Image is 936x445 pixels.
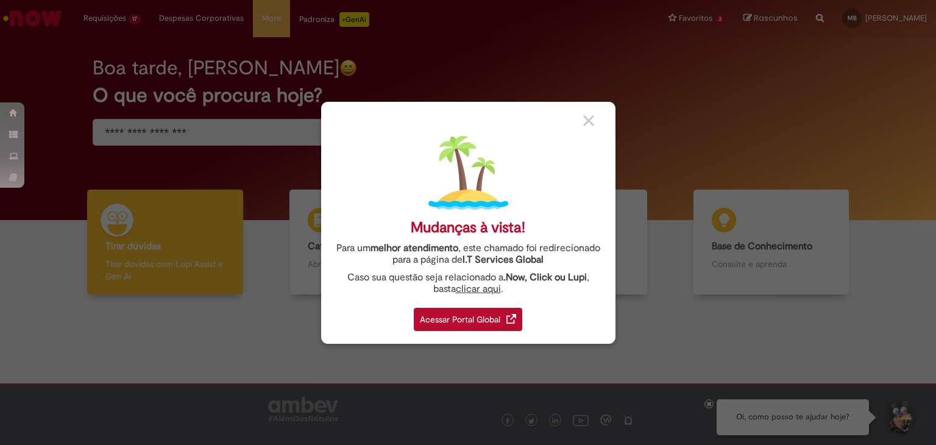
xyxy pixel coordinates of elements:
strong: .Now, Click ou Lupi [503,271,587,283]
div: Caso sua questão seja relacionado a , basta . [330,272,606,295]
strong: melhor atendimento [370,242,458,254]
a: I.T Services Global [463,247,544,266]
img: redirect_link.png [506,314,516,324]
a: Acessar Portal Global [414,301,522,331]
div: Acessar Portal Global [414,308,522,331]
img: close_button_grey.png [583,115,594,126]
img: island.png [428,133,508,213]
div: Mudanças à vista! [411,219,525,237]
div: Para um , este chamado foi redirecionado para a página de [330,243,606,266]
a: clicar aqui [456,276,501,295]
